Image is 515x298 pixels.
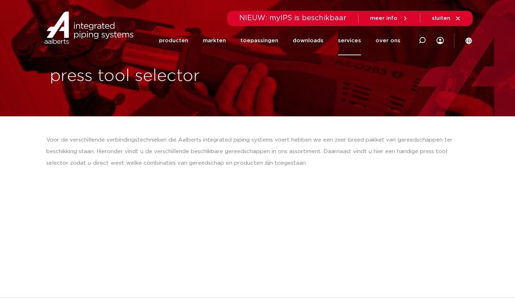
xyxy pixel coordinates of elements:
div: Voor de verschillende verbindingstechnieken die Aalberts integrated piping systems voert hebben w... [46,134,469,169]
div: my IPS [437,26,444,55]
a: sluiten [432,15,461,22]
nav: Menu [159,26,400,55]
a: services [338,26,361,55]
a: toepassingen [240,26,278,55]
a: meer info [370,15,408,22]
span: NIEUW: myIPS is beschikbaar [239,14,347,22]
span: meer info [370,16,398,21]
a: producten [159,26,188,55]
span: sluiten [432,16,450,21]
a: downloads [293,26,323,55]
a: markten [203,26,226,55]
a: over ons [375,26,400,55]
h1: press tool selector [50,65,254,88]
